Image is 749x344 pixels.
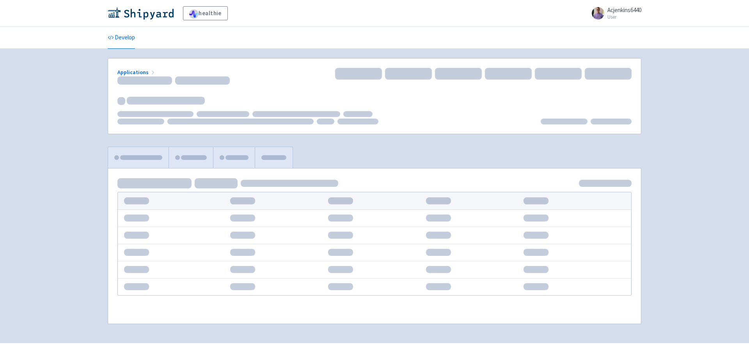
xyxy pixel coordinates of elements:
a: Develop [108,27,135,49]
a: healthie [183,6,228,20]
a: Applications [117,69,156,76]
a: Acjenkins6440 User [587,7,641,20]
small: User [607,14,641,20]
span: Acjenkins6440 [607,6,641,14]
img: Shipyard logo [108,7,174,20]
